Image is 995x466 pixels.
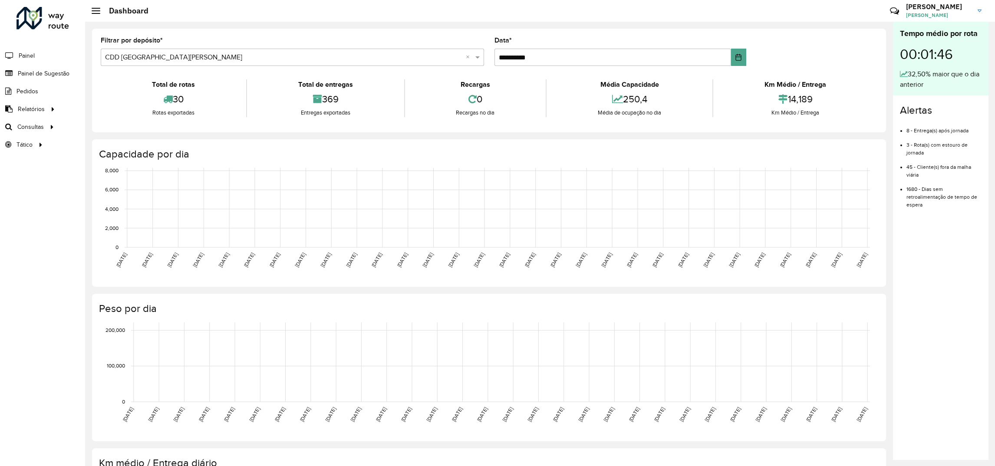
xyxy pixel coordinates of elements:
[885,2,904,20] a: Contato Rápido
[900,69,982,90] div: 32,50% maior que o dia anterior
[451,406,463,423] text: [DATE]
[407,79,544,90] div: Recargas
[754,406,767,423] text: [DATE]
[473,252,485,268] text: [DATE]
[396,252,409,268] text: [DATE]
[101,35,163,46] label: Filtrar por depósito
[400,406,412,423] text: [DATE]
[19,51,35,60] span: Painel
[294,252,306,268] text: [DATE]
[273,406,286,423] text: [DATE]
[105,206,119,212] text: 4,000
[524,252,536,268] text: [DATE]
[299,406,311,423] text: [DATE]
[494,35,512,46] label: Data
[324,406,337,423] text: [DATE]
[906,179,982,209] li: 1680 - Dias sem retroalimentação de tempo de espera
[651,252,664,268] text: [DATE]
[715,108,875,117] div: Km Médio / Entrega
[628,406,640,423] text: [DATE]
[115,244,119,250] text: 0
[804,252,817,268] text: [DATE]
[407,108,544,117] div: Recargas no dia
[753,252,766,268] text: [DATE]
[223,406,235,423] text: [DATE]
[172,406,185,423] text: [DATE]
[375,406,387,423] text: [DATE]
[141,252,153,268] text: [DATE]
[100,6,148,16] h2: Dashboard
[731,49,746,66] button: Choose Date
[243,252,255,268] text: [DATE]
[107,363,125,369] text: 100,000
[704,406,716,423] text: [DATE]
[17,122,44,131] span: Consultas
[900,28,982,39] div: Tempo médio por rota
[349,406,362,423] text: [DATE]
[18,105,45,114] span: Relatórios
[900,39,982,69] div: 00:01:46
[728,252,741,268] text: [DATE]
[249,79,402,90] div: Total de entregas
[552,406,564,423] text: [DATE]
[603,406,615,423] text: [DATE]
[906,157,982,179] li: 45 - Cliente(s) fora da malha viária
[549,79,710,90] div: Média Capacidade
[577,406,590,423] text: [DATE]
[906,135,982,157] li: 3 - Rota(s) com estouro de jornada
[99,148,877,161] h4: Capacidade por dia
[217,252,230,268] text: [DATE]
[249,90,402,108] div: 369
[122,406,134,423] text: [DATE]
[166,252,179,268] text: [DATE]
[16,87,38,96] span: Pedidos
[105,187,119,193] text: 6,000
[906,120,982,135] li: 8 - Entrega(s) após jornada
[115,252,128,268] text: [DATE]
[345,252,358,268] text: [DATE]
[729,406,741,423] text: [DATE]
[600,252,613,268] text: [DATE]
[549,90,710,108] div: 250,4
[780,406,792,423] text: [DATE]
[900,104,982,117] h4: Alertas
[103,90,244,108] div: 30
[268,252,281,268] text: [DATE]
[679,406,691,423] text: [DATE]
[18,69,69,78] span: Painel de Sugestão
[715,79,875,90] div: Km Médio / Entrega
[501,406,514,423] text: [DATE]
[549,108,710,117] div: Média de ocupação no dia
[715,90,875,108] div: 14,189
[805,406,817,423] text: [DATE]
[856,252,868,268] text: [DATE]
[16,140,33,149] span: Tático
[447,252,460,268] text: [DATE]
[147,406,160,423] text: [DATE]
[626,252,638,268] text: [DATE]
[407,90,544,108] div: 0
[677,252,689,268] text: [DATE]
[830,406,843,423] text: [DATE]
[476,406,488,423] text: [DATE]
[906,11,971,19] span: [PERSON_NAME]
[105,225,119,231] text: 2,000
[320,252,332,268] text: [DATE]
[103,108,244,117] div: Rotas exportadas
[549,252,562,268] text: [DATE]
[99,302,877,315] h4: Peso por dia
[105,168,119,174] text: 8,000
[702,252,715,268] text: [DATE]
[527,406,539,423] text: [DATE]
[105,327,125,333] text: 200,000
[122,399,125,404] text: 0
[906,3,971,11] h3: [PERSON_NAME]
[192,252,204,268] text: [DATE]
[575,252,587,268] text: [DATE]
[779,252,791,268] text: [DATE]
[248,406,261,423] text: [DATE]
[466,52,473,62] span: Clear all
[103,79,244,90] div: Total de rotas
[830,252,843,268] text: [DATE]
[249,108,402,117] div: Entregas exportadas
